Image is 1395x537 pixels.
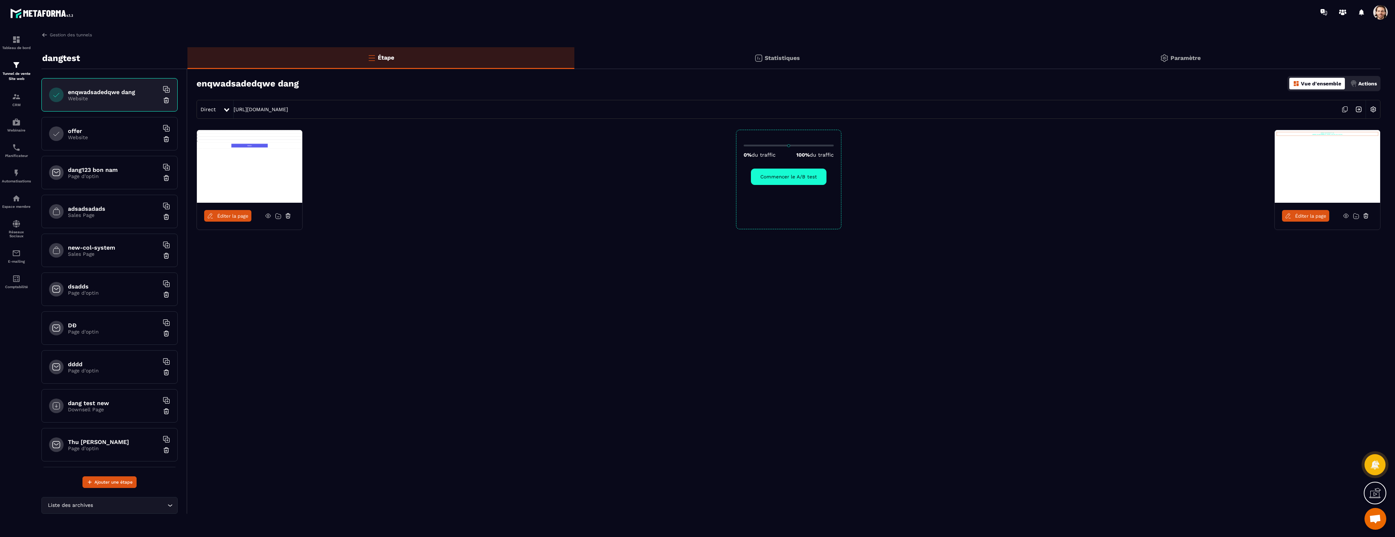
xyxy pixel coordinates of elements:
[2,243,31,269] a: emailemailE-mailing
[12,61,21,69] img: formation
[163,136,170,143] img: trash
[68,212,159,218] p: Sales Page
[12,143,21,152] img: scheduler
[1358,81,1377,86] p: Actions
[2,179,31,183] p: Automatisations
[1170,54,1201,61] p: Paramètre
[163,97,170,104] img: trash
[2,189,31,214] a: automationsautomationsEspace membre
[163,408,170,415] img: trash
[2,30,31,55] a: formationformationTableau de bord
[68,166,159,173] h6: dang123 bon nam
[1301,81,1341,86] p: Vue d'ensemble
[234,106,288,112] a: [URL][DOMAIN_NAME]
[12,194,21,203] img: automations
[68,290,159,296] p: Page d'optin
[2,55,31,87] a: formationformationTunnel de vente Site web
[744,152,776,158] p: 0%
[810,152,834,158] span: du traffic
[68,368,159,374] p: Page d'optin
[2,138,31,163] a: schedulerschedulerPlanificateur
[1160,54,1169,62] img: setting-gr.5f69749f.svg
[2,163,31,189] a: automationsautomationsAutomatisations
[68,400,159,407] h6: dang test new
[68,251,159,257] p: Sales Page
[367,53,376,62] img: bars-o.4a397970.svg
[68,128,159,134] h6: offer
[217,213,248,219] span: Éditer la page
[2,230,31,238] p: Réseaux Sociaux
[12,274,21,283] img: accountant
[163,213,170,221] img: trash
[68,89,159,96] h6: enqwadsadedqwe dang
[796,152,834,158] p: 100%
[68,205,159,212] h6: adsadsadads
[163,447,170,454] img: trash
[197,78,299,89] h3: enqwadsadedqwe dang
[2,259,31,263] p: E-mailing
[68,445,159,451] p: Page d'optin
[94,479,133,486] span: Ajouter une étape
[163,252,170,259] img: trash
[204,210,251,222] a: Éditer la page
[2,103,31,107] p: CRM
[12,169,21,177] img: automations
[12,219,21,228] img: social-network
[68,329,159,335] p: Page d'optin
[42,51,80,65] p: dangtest
[68,283,159,290] h6: dsadds
[1295,213,1326,219] span: Éditer la page
[2,87,31,112] a: formationformationCRM
[163,369,170,376] img: trash
[201,106,216,112] span: Direct
[12,118,21,126] img: automations
[1364,508,1386,530] div: Open chat
[1293,80,1299,87] img: dashboard-orange.40269519.svg
[46,501,94,509] span: Liste des archives
[163,291,170,298] img: trash
[12,35,21,44] img: formation
[94,501,166,509] input: Search for option
[41,32,92,38] a: Gestion des tunnels
[68,96,159,101] p: Website
[752,152,776,158] span: du traffic
[2,46,31,50] p: Tableau de bord
[2,269,31,294] a: accountantaccountantComptabilité
[2,154,31,158] p: Planificateur
[754,54,763,62] img: stats.20deebd0.svg
[1282,210,1329,222] a: Éditer la page
[68,361,159,368] h6: dddd
[163,330,170,337] img: trash
[41,32,48,38] img: arrow
[1366,102,1380,116] img: setting-w.858f3a88.svg
[82,476,137,488] button: Ajouter une étape
[68,173,159,179] p: Page d'optin
[68,407,159,412] p: Downsell Page
[765,54,800,61] p: Statistiques
[68,322,159,329] h6: DĐ
[197,130,302,203] img: image
[2,285,31,289] p: Comptabilité
[2,205,31,209] p: Espace membre
[2,128,31,132] p: Webinaire
[163,174,170,182] img: trash
[1275,130,1380,203] img: image
[68,244,159,251] h6: new-col-system
[68,134,159,140] p: Website
[2,112,31,138] a: automationsautomationsWebinaire
[2,214,31,243] a: social-networksocial-networkRéseaux Sociaux
[2,71,31,81] p: Tunnel de vente Site web
[378,54,394,61] p: Étape
[10,7,76,20] img: logo
[68,439,159,445] h6: Thu [PERSON_NAME]
[1352,102,1366,116] img: arrow-next.bcc2205e.svg
[12,92,21,101] img: formation
[751,169,826,185] button: Commencer le A/B test
[12,249,21,258] img: email
[41,497,178,514] div: Search for option
[1350,80,1357,87] img: actions.d6e523a2.png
